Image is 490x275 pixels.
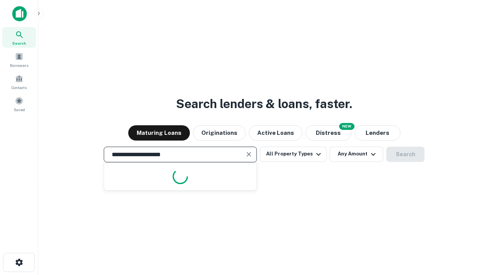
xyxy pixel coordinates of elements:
span: Saved [14,107,25,113]
button: Lenders [354,125,400,141]
span: Search [12,40,26,46]
button: Maturing Loans [128,125,190,141]
a: Borrowers [2,49,36,70]
span: Contacts [11,84,27,91]
span: Borrowers [10,62,28,68]
a: Contacts [2,71,36,92]
h3: Search lenders & loans, faster. [176,95,352,113]
button: Any Amount [330,147,383,162]
a: Search [2,27,36,48]
button: All Property Types [260,147,327,162]
button: Search distressed loans with lien and other non-mortgage details. [305,125,351,141]
button: Originations [193,125,246,141]
a: Saved [2,94,36,114]
button: Active Loans [249,125,302,141]
iframe: Chat Widget [452,189,490,226]
button: Clear [243,149,254,160]
div: NEW [339,123,354,130]
img: capitalize-icon.png [12,6,27,21]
